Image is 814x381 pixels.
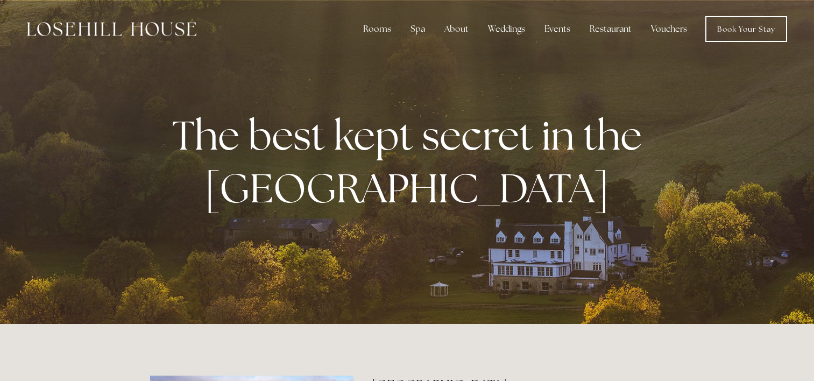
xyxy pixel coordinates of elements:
[479,18,534,40] div: Weddings
[436,18,477,40] div: About
[705,16,787,42] a: Book Your Stay
[581,18,640,40] div: Restaurant
[172,109,650,214] strong: The best kept secret in the [GEOGRAPHIC_DATA]
[27,22,196,36] img: Losehill House
[642,18,696,40] a: Vouchers
[355,18,400,40] div: Rooms
[402,18,434,40] div: Spa
[536,18,579,40] div: Events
